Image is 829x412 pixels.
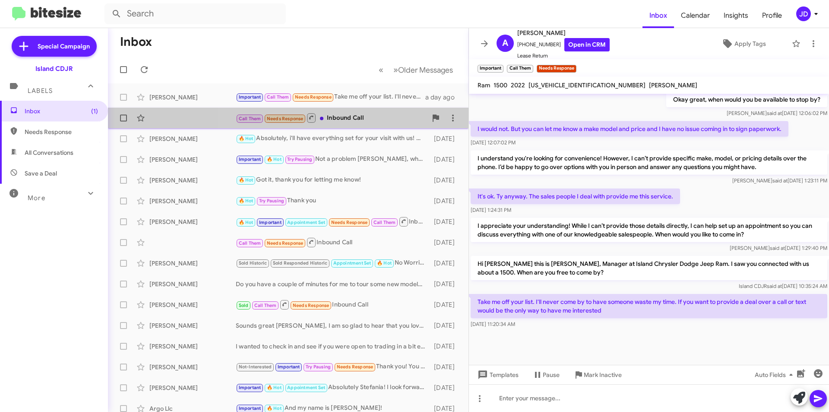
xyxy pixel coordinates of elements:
[267,406,282,411] span: 🔥 Hot
[471,207,511,213] span: [DATE] 1:24:31 PM
[374,61,458,79] nav: Page navigation example
[149,259,236,268] div: [PERSON_NAME]
[772,177,788,184] span: said at
[25,148,73,157] span: All Conversations
[149,197,236,205] div: [PERSON_NAME]
[149,280,236,288] div: [PERSON_NAME]
[755,3,789,28] a: Profile
[293,303,329,308] span: Needs Response
[767,283,782,289] span: said at
[430,238,462,247] div: [DATE]
[236,342,430,351] div: I wanted to check in and see if you were open to trading in a bit early!
[373,220,396,225] span: Call Them
[511,81,525,89] span: 2022
[149,321,236,330] div: [PERSON_NAME]
[239,220,253,225] span: 🔥 Hot
[254,303,277,308] span: Call Them
[239,94,261,100] span: Important
[273,260,328,266] span: Sold Responded Historic
[674,3,717,28] a: Calendar
[149,134,236,143] div: [PERSON_NAME]
[379,64,383,75] span: «
[236,321,430,330] div: Sounds great [PERSON_NAME], I am so glad to hear that you love it! If you would like, we could co...
[236,299,430,310] div: Inbound Call
[666,92,827,107] p: Okay great, when would you be available to stop by?
[430,280,462,288] div: [DATE]
[236,175,430,185] div: Got it, thank you for letting me know!
[149,155,236,164] div: [PERSON_NAME]
[239,385,261,390] span: Important
[430,259,462,268] div: [DATE]
[236,237,430,248] div: Inbound Call
[239,406,261,411] span: Important
[239,198,253,204] span: 🔥 Hot
[566,367,629,383] button: Mark Inactive
[430,134,462,143] div: [DATE]
[430,383,462,392] div: [DATE]
[755,367,796,383] span: Auto Fields
[471,218,827,242] p: I appreciate your understanding! While I can’t provide those details directly, I can help set up ...
[287,156,312,162] span: Try Pausing
[517,51,610,60] span: Lease Return
[287,385,325,390] span: Appointment Set
[430,363,462,371] div: [DATE]
[38,42,90,51] span: Special Campaign
[699,36,788,51] button: Apply Tags
[149,176,236,185] div: [PERSON_NAME]
[430,176,462,185] div: [DATE]
[236,258,430,268] div: No Worries, I will make sure to have everything ready by the time they arrive! Safe travels!
[333,260,371,266] span: Appointment Set
[727,110,827,116] span: [PERSON_NAME] [DATE] 12:06:02 PM
[739,283,827,289] span: Island CDJR [DATE] 10:35:24 AM
[267,240,304,246] span: Needs Response
[471,256,827,280] p: Hi [PERSON_NAME] this is [PERSON_NAME], Manager at Island Chrysler Dodge Jeep Ram. I saw you conn...
[471,121,788,137] p: I would not. But you can let me know a make model and price and I have no issue coming in to sign...
[236,112,427,123] div: Inbound Call
[149,383,236,392] div: [PERSON_NAME]
[525,367,566,383] button: Pause
[239,364,272,370] span: Not-Interested
[239,303,249,308] span: Sold
[732,177,827,184] span: [PERSON_NAME] [DATE] 1:23:11 PM
[476,367,519,383] span: Templates
[502,36,508,50] span: A
[28,194,45,202] span: More
[730,245,827,251] span: [PERSON_NAME] [DATE] 1:29:40 PM
[236,134,430,144] div: Absolutely, i'll have everything set for your visit with us! Our address is [STREET_ADDRESS]! See...
[239,240,261,246] span: Call Them
[393,64,398,75] span: »
[28,87,53,95] span: Labels
[239,116,261,121] span: Call Them
[149,363,236,371] div: [PERSON_NAME]
[104,3,286,24] input: Search
[267,94,289,100] span: Call Them
[259,198,284,204] span: Try Pausing
[267,385,282,390] span: 🔥 Hot
[649,81,697,89] span: [PERSON_NAME]
[398,65,453,75] span: Older Messages
[430,155,462,164] div: [DATE]
[239,156,261,162] span: Important
[767,110,782,116] span: said at
[236,92,425,102] div: Take me off your list. I'll never come by to have someone waste my time. If you want to provide a...
[236,280,430,288] div: Do you have a couple of minutes for me to tour some new models, we can go over some new leases, a...
[734,36,766,51] span: Apply Tags
[494,81,507,89] span: 1500
[471,321,515,327] span: [DATE] 11:20:34 AM
[259,220,282,225] span: Important
[91,107,98,115] span: (1)
[295,94,332,100] span: Needs Response
[717,3,755,28] a: Insights
[537,65,576,73] small: Needs Response
[478,81,490,89] span: Ram
[306,364,331,370] span: Try Pausing
[642,3,674,28] a: Inbox
[471,150,827,175] p: I understand you're looking for convenience! However, I can’t provide specific make, model, or pr...
[430,217,462,226] div: [DATE]
[25,128,98,136] span: Needs Response
[584,367,622,383] span: Mark Inactive
[287,220,325,225] span: Appointment Set
[149,342,236,351] div: [PERSON_NAME]
[35,64,73,73] div: Island CDJR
